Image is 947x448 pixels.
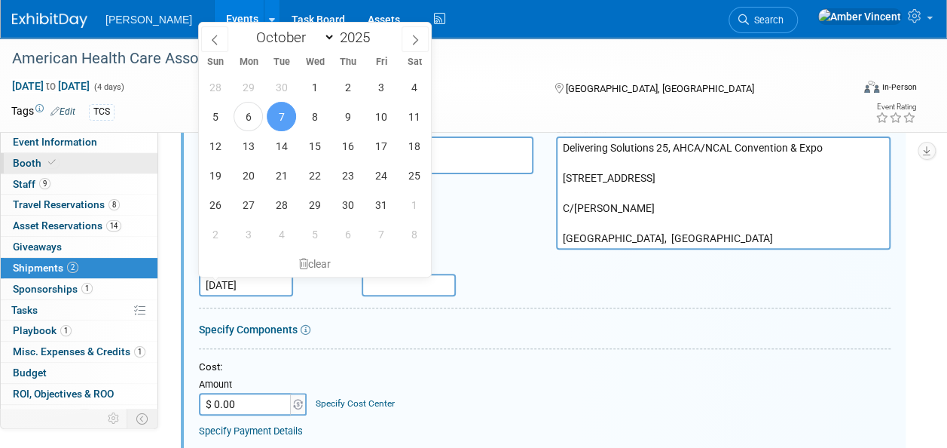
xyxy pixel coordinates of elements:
input: Year [335,29,380,46]
span: Shipments [13,262,78,274]
span: Attachments [13,409,92,421]
div: TCS [89,104,115,120]
span: October 12, 2025 [200,131,230,161]
span: [DATE] [DATE] [11,79,90,93]
span: [PERSON_NAME] [105,14,192,26]
span: Asset Reservations [13,219,121,232]
span: (4 days) [93,82,124,92]
img: Format-Inperson.png [864,81,879,93]
img: Amber Vincent [817,8,902,25]
span: to [44,80,58,92]
span: October 19, 2025 [200,161,230,190]
a: Attachments10 [1,405,157,425]
span: October 21, 2025 [267,161,296,190]
span: October 26, 2025 [200,190,230,219]
span: October 23, 2025 [333,161,362,190]
div: Event Format [785,78,917,101]
span: Search [749,14,784,26]
div: In-Person [881,81,917,93]
span: October 9, 2025 [333,102,362,131]
span: Booth [13,157,59,169]
span: Sponsorships [13,283,93,295]
span: October 4, 2025 [399,72,429,102]
span: October 14, 2025 [267,131,296,161]
span: October 6, 2025 [234,102,263,131]
span: [GEOGRAPHIC_DATA], [GEOGRAPHIC_DATA] [566,83,754,94]
span: 10 [77,409,92,420]
span: October 10, 2025 [366,102,396,131]
a: Event Information [1,132,157,152]
span: September 28, 2025 [200,72,230,102]
span: 14 [106,220,121,232]
span: October 18, 2025 [399,131,429,161]
span: Misc. Expenses & Credits [13,345,145,357]
span: October 3, 2025 [366,72,396,102]
span: November 5, 2025 [300,219,329,249]
span: 1 [60,325,72,336]
a: Travel Reservations8 [1,195,157,215]
span: October 24, 2025 [366,161,396,190]
img: ExhibitDay [12,13,87,28]
span: October 7, 2025 [267,102,296,131]
span: October 13, 2025 [234,131,263,161]
div: Event Rating [875,103,916,111]
span: 1 [134,346,145,357]
a: Asset Reservations14 [1,216,157,236]
span: October 31, 2025 [366,190,396,219]
span: Staff [13,178,50,190]
span: November 3, 2025 [234,219,263,249]
span: Sun [199,57,232,67]
span: November 8, 2025 [399,219,429,249]
span: November 2, 2025 [200,219,230,249]
select: Month [249,28,335,47]
a: Specify Payment Details [199,425,303,437]
span: November 4, 2025 [267,219,296,249]
div: Cost: [199,361,890,375]
a: Shipments2 [1,258,157,278]
span: October 2, 2025 [333,72,362,102]
span: September 29, 2025 [234,72,263,102]
span: October 1, 2025 [300,72,329,102]
a: Specify Cost Center [316,398,395,409]
div: American Health Care Association Annual Convention (AHCA) [7,45,839,72]
a: Edit [50,106,75,117]
span: Wed [298,57,331,67]
span: 9 [39,178,50,189]
a: Tasks [1,300,157,321]
span: October 17, 2025 [366,131,396,161]
span: November 6, 2025 [333,219,362,249]
span: 1 [81,283,93,294]
span: Thu [331,57,365,67]
span: October 22, 2025 [300,161,329,190]
span: Giveaways [13,241,62,253]
span: October 30, 2025 [333,190,362,219]
a: Budget [1,363,157,383]
body: Rich Text Area. Press ALT-0 for help. [8,6,670,21]
a: Staff9 [1,174,157,195]
span: Travel Reservations [13,198,120,210]
a: Specify Components [199,324,298,336]
span: October 20, 2025 [234,161,263,190]
a: Sponsorships1 [1,279,157,299]
span: 2 [67,262,78,273]
td: Personalize Event Tab Strip [101,409,127,428]
a: Misc. Expenses & Credits1 [1,342,157,362]
span: Tasks [11,304,38,316]
span: Sat [398,57,431,67]
span: October 15, 2025 [300,131,329,161]
span: October 16, 2025 [333,131,362,161]
span: October 25, 2025 [399,161,429,190]
i: Booth reservation complete [48,158,56,167]
span: October 11, 2025 [399,102,429,131]
span: Playbook [13,324,72,336]
div: Delivery Date: [362,253,518,274]
span: October 8, 2025 [300,102,329,131]
span: Mon [232,57,265,67]
span: Fri [365,57,398,67]
div: clear [199,251,431,277]
td: Toggle Event Tabs [127,409,158,428]
span: Tue [265,57,298,67]
a: Giveaways [1,237,157,257]
span: November 7, 2025 [366,219,396,249]
span: November 1, 2025 [399,190,429,219]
